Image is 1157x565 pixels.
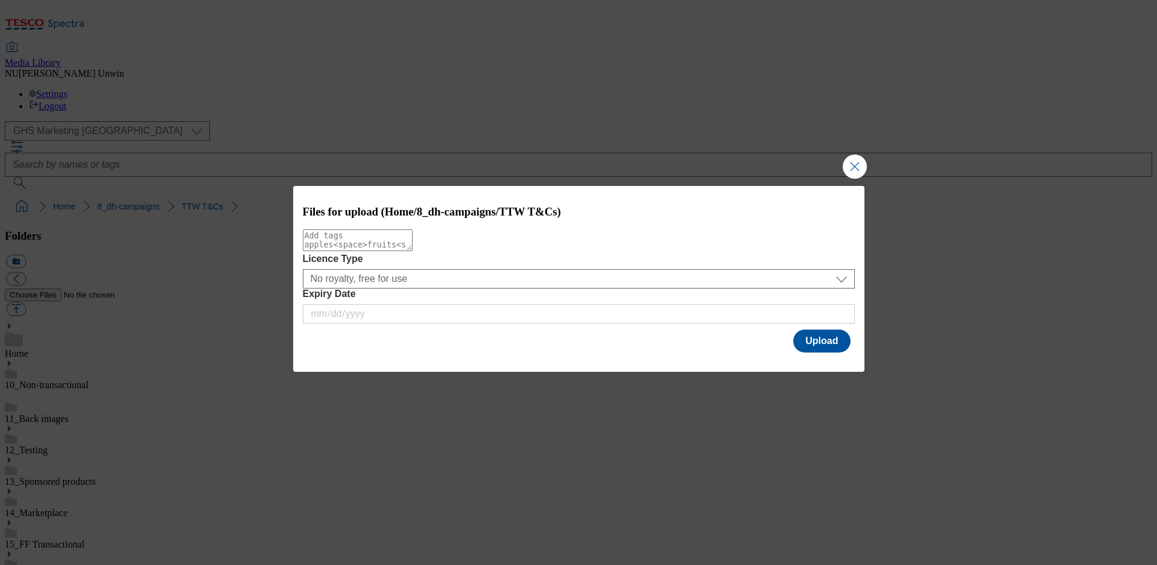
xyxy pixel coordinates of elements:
h3: Files for upload (Home/8_dh-campaigns/TTW T&Cs) [303,205,855,219]
button: Close Modal [843,155,867,179]
button: Upload [793,330,850,353]
label: Expiry Date [303,289,855,299]
div: Modal [293,186,864,372]
label: Licence Type [303,254,855,264]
